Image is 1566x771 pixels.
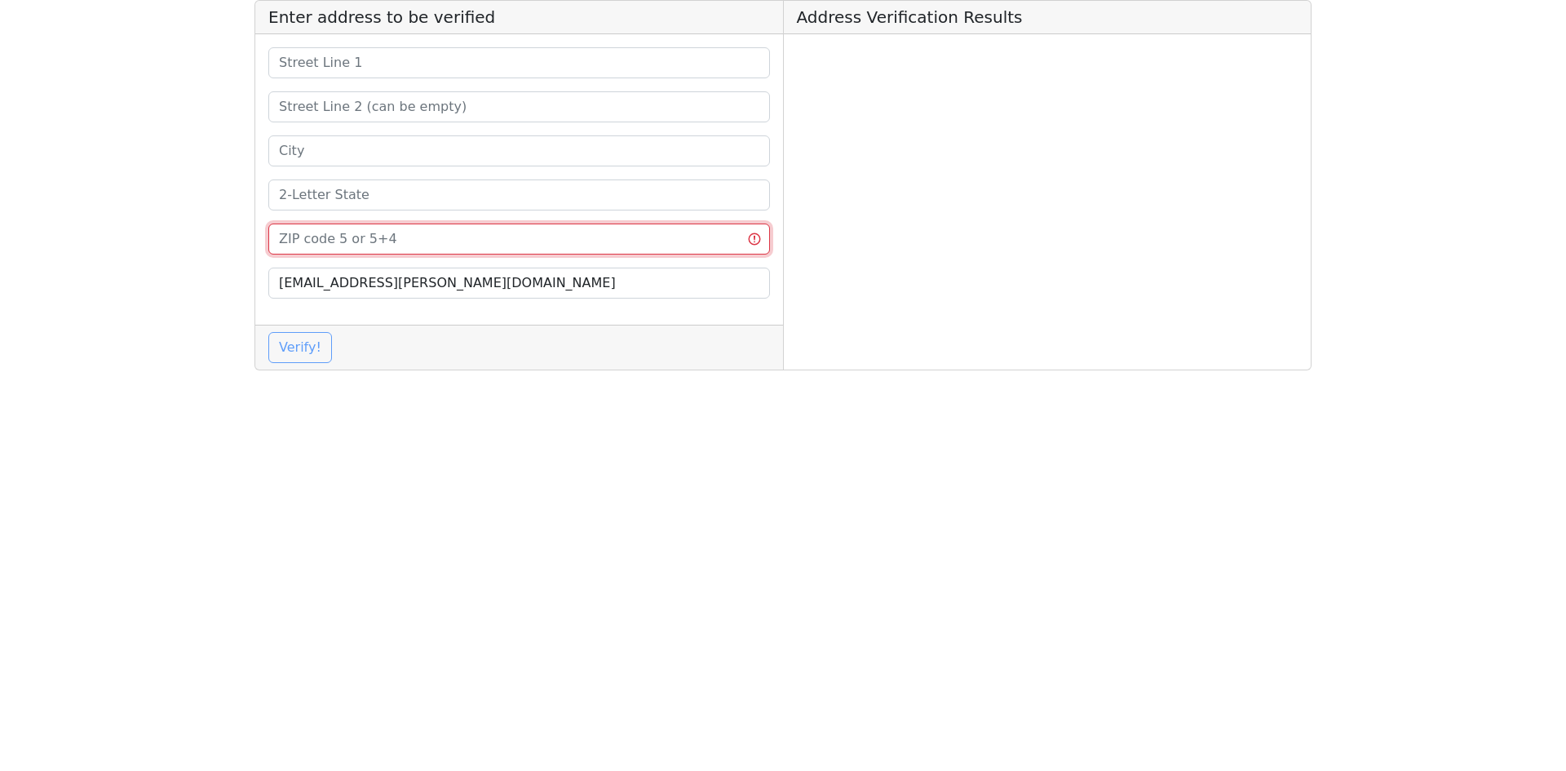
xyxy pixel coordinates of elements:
input: ZIP code 5 or 5+4 [268,224,770,255]
input: 2-Letter State [268,179,770,210]
input: Street Line 1 [268,47,770,78]
h5: Address Verification Results [784,1,1312,34]
h5: Enter address to be verified [255,1,783,34]
input: Your Email [268,268,770,299]
input: Street Line 2 (can be empty) [268,91,770,122]
input: City [268,135,770,166]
